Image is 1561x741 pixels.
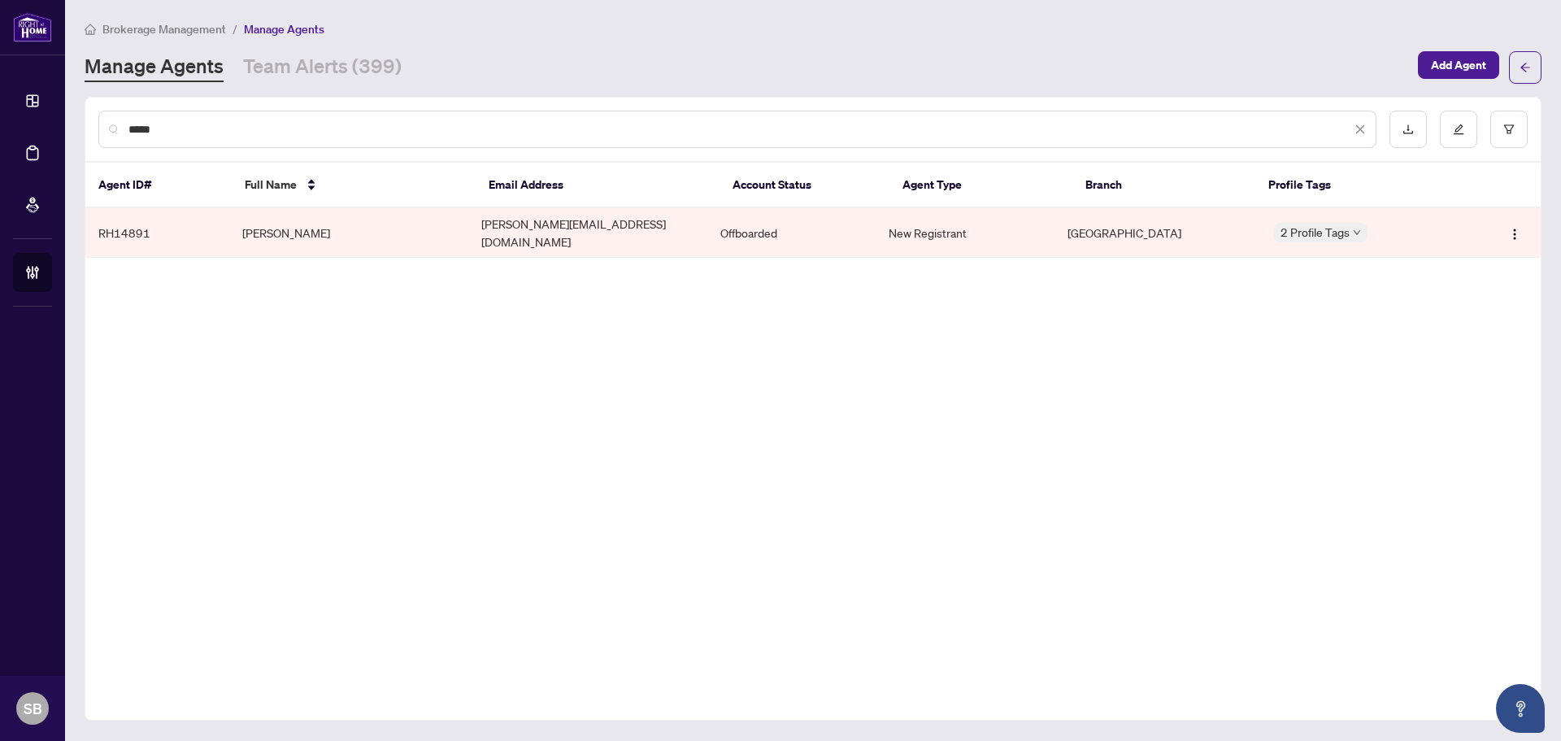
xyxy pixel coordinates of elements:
[1520,62,1531,73] span: arrow-left
[1490,111,1528,148] button: filter
[229,208,468,258] td: [PERSON_NAME]
[1503,124,1515,135] span: filter
[707,208,875,258] td: Offboarded
[1502,220,1528,246] button: Logo
[720,163,890,208] th: Account Status
[1054,208,1260,258] td: [GEOGRAPHIC_DATA]
[1402,124,1414,135] span: download
[102,22,226,37] span: Brokerage Management
[244,22,324,37] span: Manage Agents
[245,176,297,194] span: Full Name
[85,208,229,258] td: RH14891
[889,163,1072,208] th: Agent Type
[24,697,42,720] span: SB
[1353,229,1361,237] span: down
[876,208,1055,258] td: New Registrant
[1255,163,1463,208] th: Profile Tags
[1281,223,1350,242] span: 2 Profile Tags
[1354,124,1366,135] span: close
[1072,163,1255,208] th: Branch
[13,12,52,42] img: logo
[232,163,476,208] th: Full Name
[85,24,96,35] span: home
[1440,111,1477,148] button: edit
[85,53,224,82] a: Manage Agents
[1508,228,1521,241] img: Logo
[468,208,707,258] td: [PERSON_NAME][EMAIL_ADDRESS][DOMAIN_NAME]
[233,20,237,38] li: /
[1496,684,1545,733] button: Open asap
[1431,52,1486,78] span: Add Agent
[243,53,402,82] a: Team Alerts (399)
[1453,124,1464,135] span: edit
[85,163,232,208] th: Agent ID#
[1389,111,1427,148] button: download
[476,163,720,208] th: Email Address
[1418,51,1499,79] button: Add Agent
